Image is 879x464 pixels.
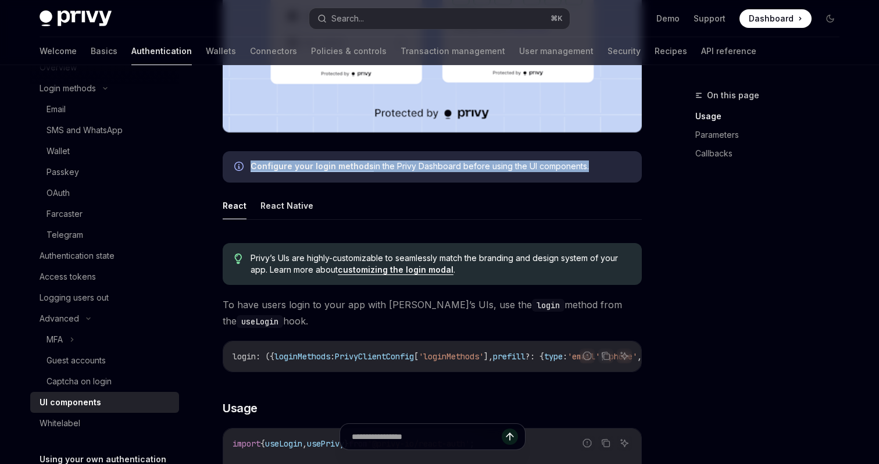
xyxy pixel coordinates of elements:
[30,162,179,183] a: Passkey
[40,395,101,409] div: UI components
[237,315,283,328] code: useLogin
[47,186,70,200] div: OAuth
[206,37,236,65] a: Wallets
[335,351,414,362] span: PrivyClientConfig
[502,429,518,445] button: Send message
[311,37,387,65] a: Policies & controls
[223,400,258,416] span: Usage
[233,351,256,362] span: login
[617,348,632,363] button: Ask AI
[40,10,112,27] img: dark logo
[608,37,641,65] a: Security
[655,37,687,65] a: Recipes
[47,207,83,221] div: Farcaster
[131,37,192,65] a: Authentication
[637,351,642,362] span: ,
[251,161,374,172] a: Configure your login methods
[250,37,297,65] a: Connectors
[30,204,179,224] a: Farcaster
[338,265,453,275] a: customizing the login modal
[30,266,179,287] a: Access tokens
[30,245,179,266] a: Authentication state
[30,224,179,245] a: Telegram
[401,37,505,65] a: Transaction management
[30,99,179,120] a: Email
[40,249,115,263] div: Authentication state
[309,8,570,29] button: Search...⌘K
[234,254,242,264] svg: Tip
[40,312,79,326] div: Advanced
[274,351,330,362] span: loginMethods
[30,413,179,434] a: Whitelabel
[567,351,600,362] span: 'email'
[544,351,563,362] span: type
[749,13,794,24] span: Dashboard
[707,88,759,102] span: On this page
[532,299,564,312] code: login
[739,9,812,28] a: Dashboard
[47,165,79,179] div: Passkey
[251,252,630,276] span: Privy’s UIs are highly-customizable to seamlessly match the branding and design system of your ap...
[331,12,364,26] div: Search...
[30,183,179,204] a: OAuth
[414,351,419,362] span: [
[30,350,179,371] a: Guest accounts
[30,392,179,413] a: UI components
[519,37,594,65] a: User management
[701,37,756,65] a: API reference
[47,354,106,367] div: Guest accounts
[40,81,96,95] div: Login methods
[223,297,642,329] span: To have users login to your app with [PERSON_NAME]’s UIs, use the method from the hook.
[47,333,63,347] div: MFA
[47,144,70,158] div: Wallet
[47,228,83,242] div: Telegram
[260,192,313,219] button: React Native
[251,160,630,172] span: in the Privy Dashboard before using the UI components.
[40,416,80,430] div: Whitelabel
[40,37,77,65] a: Welcome
[40,291,109,305] div: Logging users out
[30,371,179,392] a: Captcha on login
[694,13,726,24] a: Support
[330,351,335,362] span: :
[256,351,274,362] span: : ({
[526,351,544,362] span: ?: {
[821,9,839,28] button: Toggle dark mode
[580,348,595,363] button: Report incorrect code
[234,162,246,173] svg: Info
[30,120,179,141] a: SMS and WhatsApp
[91,37,117,65] a: Basics
[656,13,680,24] a: Demo
[563,351,567,362] span: :
[47,123,123,137] div: SMS and WhatsApp
[47,102,66,116] div: Email
[30,287,179,308] a: Logging users out
[695,107,849,126] a: Usage
[419,351,484,362] span: 'loginMethods'
[551,14,563,23] span: ⌘ K
[40,270,96,284] div: Access tokens
[598,348,613,363] button: Copy the contents from the code block
[47,374,112,388] div: Captcha on login
[484,351,493,362] span: ],
[493,351,526,362] span: prefill
[223,192,246,219] button: React
[30,141,179,162] a: Wallet
[695,126,849,144] a: Parameters
[695,144,849,163] a: Callbacks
